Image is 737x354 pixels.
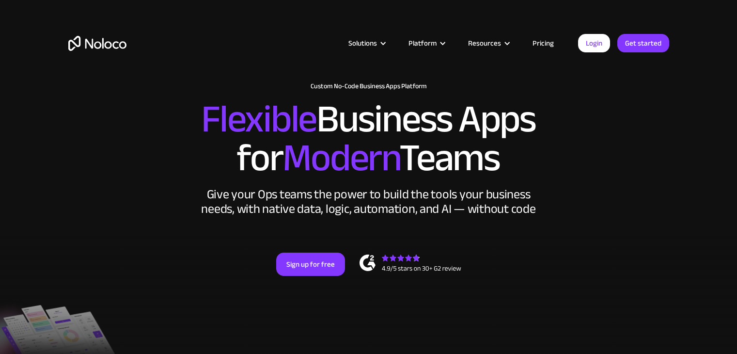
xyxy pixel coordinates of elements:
div: Resources [456,37,520,49]
a: Get started [617,34,669,52]
div: Give your Ops teams the power to build the tools your business needs, with native data, logic, au... [199,187,538,216]
a: Pricing [520,37,566,49]
div: Platform [408,37,437,49]
h2: Business Apps for Teams [68,100,669,177]
div: Platform [396,37,456,49]
div: Solutions [336,37,396,49]
a: Sign up for free [276,253,345,276]
div: Resources [468,37,501,49]
a: home [68,36,126,51]
span: Flexible [201,83,316,155]
span: Modern [282,122,399,194]
div: Solutions [348,37,377,49]
a: Login [578,34,610,52]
